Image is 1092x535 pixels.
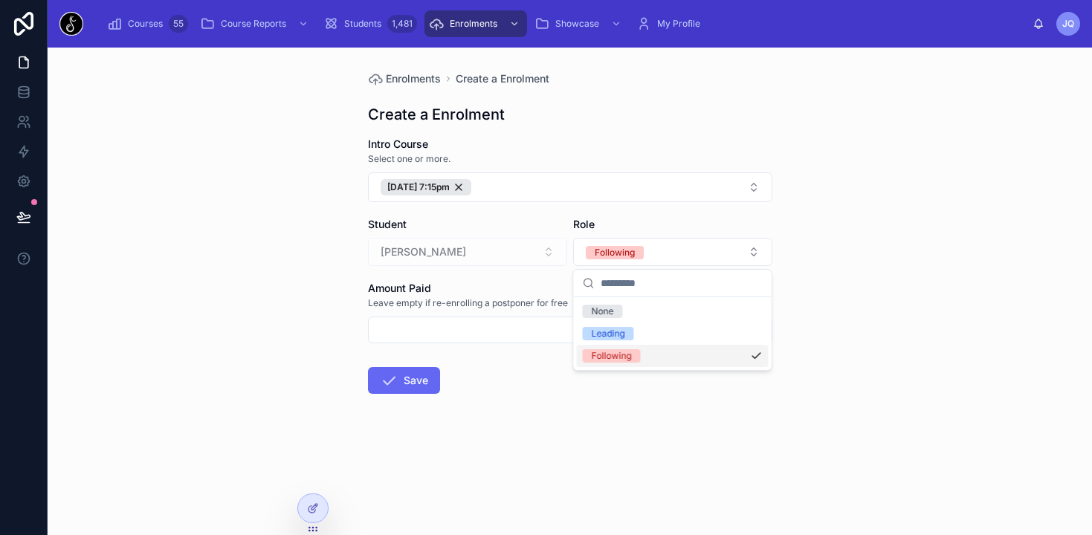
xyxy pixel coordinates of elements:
a: Students1,481 [319,10,421,37]
a: Courses55 [103,10,193,37]
div: Leading [592,327,625,340]
span: Courses [128,18,163,30]
span: Student [368,218,407,230]
div: 1,481 [387,15,417,33]
button: Select Button [573,238,772,266]
a: My Profile [632,10,711,37]
a: Showcase [530,10,629,37]
span: Enrolments [450,18,497,30]
span: My Profile [657,18,700,30]
span: Amount Paid [368,282,431,294]
div: Following [592,349,632,363]
a: Course Reports [196,10,316,37]
span: Students [344,18,381,30]
button: Save [368,367,440,394]
img: App logo [59,12,83,36]
div: 55 [169,15,188,33]
span: Select one or more. [368,153,450,165]
h1: Create a Enrolment [368,104,505,125]
a: Enrolments [368,71,441,86]
span: Role [573,218,595,230]
button: Unselect 88 [381,179,471,195]
span: Enrolments [386,71,441,86]
div: None [592,305,614,318]
button: Select Button [368,172,772,202]
a: Create a Enrolment [456,71,549,86]
a: Enrolments [424,10,527,37]
span: Leave empty if re-enrolling a postponer for free [368,297,568,309]
span: Intro Course [368,137,428,150]
span: Showcase [555,18,599,30]
div: Following [595,246,635,259]
span: [DATE] 7:15pm [387,181,450,193]
div: scrollable content [95,7,1033,40]
span: JQ [1062,18,1074,30]
span: Course Reports [221,18,286,30]
div: Suggestions [574,297,772,370]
